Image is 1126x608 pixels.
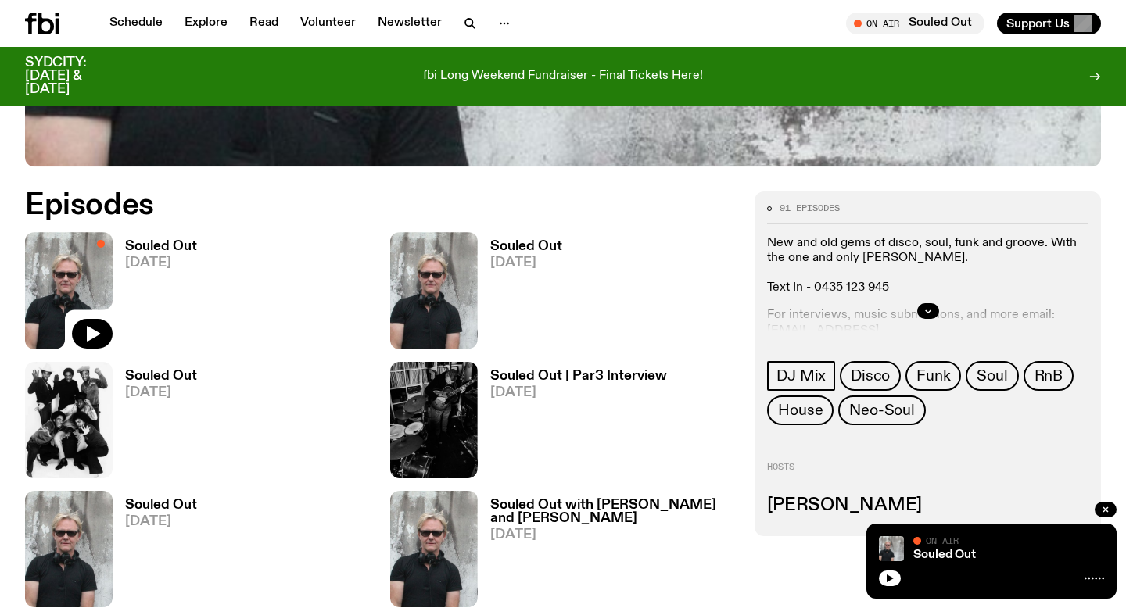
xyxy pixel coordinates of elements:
span: Soul [977,367,1007,384]
a: Soul [966,361,1018,391]
span: [DATE] [490,528,737,542]
h3: SYDCITY: [DATE] & [DATE] [25,56,125,96]
h3: Souled Out with [PERSON_NAME] and [PERSON_NAME] [490,499,737,525]
a: Souled Out[DATE] [478,240,562,349]
span: House [778,402,823,419]
h3: Souled Out [125,499,197,512]
span: Funk [916,367,950,384]
a: Funk [905,361,961,391]
a: Souled Out[DATE] [113,499,197,607]
a: House [767,395,834,425]
img: Stephen looks directly at the camera, wearing a black tee, black sunglasses and headphones around... [390,491,478,607]
span: RnB [1035,367,1063,384]
span: Neo-Soul [849,402,914,419]
img: Stephen looks directly at the camera, wearing a black tee, black sunglasses and headphones around... [390,232,478,349]
h2: Hosts [767,463,1088,481]
span: [DATE] [125,386,197,399]
a: Neo-Soul [838,395,925,425]
span: [DATE] [490,256,562,270]
span: [DATE] [490,386,667,399]
h3: Souled Out [125,370,197,383]
p: New and old gems of disco, soul, funk and groove. With the one and only [PERSON_NAME]. Text In - ... [767,236,1088,296]
img: Stephen looks directly at the camera, wearing a black tee, black sunglasses and headphones around... [879,536,904,561]
span: Disco [851,367,890,384]
a: Explore [175,13,237,34]
a: Souled Out with [PERSON_NAME] and [PERSON_NAME][DATE] [478,499,737,607]
a: Schedule [100,13,172,34]
h3: Souled Out | Par3 Interview [490,370,667,383]
span: On Air [926,535,959,545]
a: Volunteer [291,13,365,34]
button: On AirSouled Out [846,13,984,34]
img: Stephen looks directly at the camera, wearing a black tee, black sunglasses and headphones around... [25,491,113,607]
a: Read [240,13,288,34]
h3: Souled Out [490,240,562,253]
h3: Souled Out [125,240,197,253]
a: Newsletter [368,13,451,34]
span: DJ Mix [776,367,826,384]
h2: Episodes [25,191,736,220]
h3: [PERSON_NAME] [767,497,1088,514]
a: Disco [840,361,901,391]
a: DJ Mix [767,361,835,391]
a: Souled Out[DATE] [113,370,197,478]
span: [DATE] [125,256,197,270]
p: fbi Long Weekend Fundraiser - Final Tickets Here! [423,70,703,84]
a: RnB [1024,361,1074,391]
span: Support Us [1006,16,1070,30]
span: [DATE] [125,515,197,528]
button: Support Us [997,13,1101,34]
span: 91 episodes [780,204,840,213]
a: Souled Out [913,549,976,561]
a: Souled Out[DATE] [113,240,197,349]
a: Souled Out | Par3 Interview[DATE] [478,370,667,478]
